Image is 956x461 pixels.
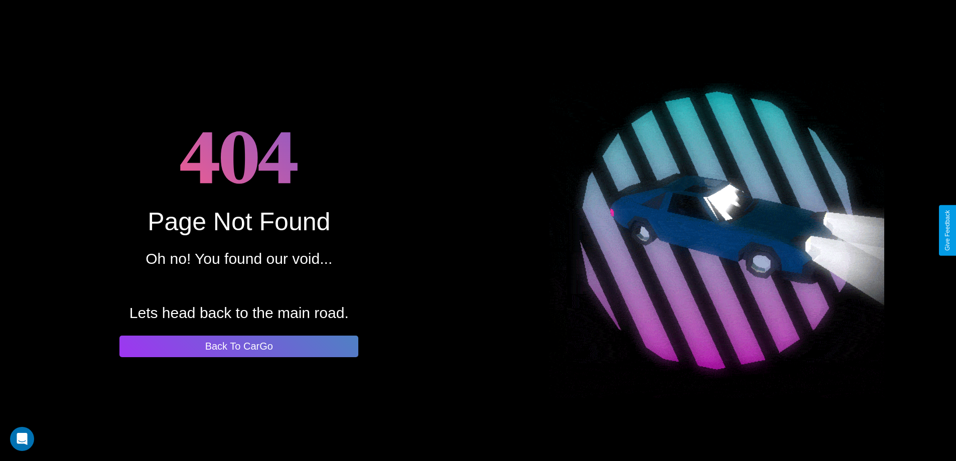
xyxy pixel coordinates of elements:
div: Give Feedback [944,210,951,251]
button: Back To CarGo [119,336,358,357]
div: Page Not Found [148,207,330,236]
h1: 404 [180,104,299,207]
p: Oh no! You found our void... Lets head back to the main road. [129,245,349,327]
div: Open Intercom Messenger [10,427,34,451]
img: spinning car [550,63,884,398]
